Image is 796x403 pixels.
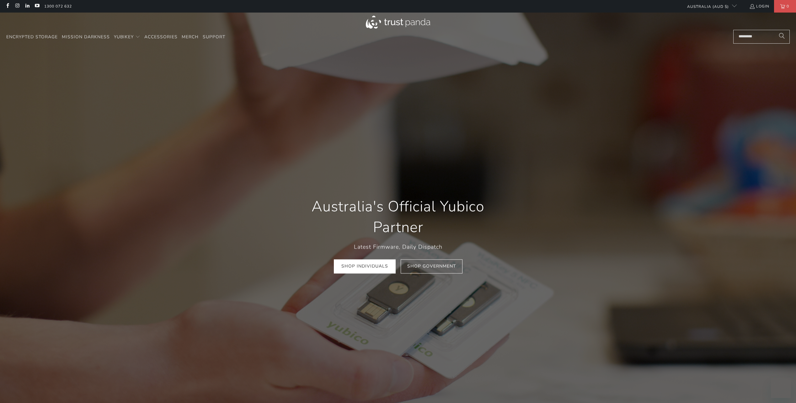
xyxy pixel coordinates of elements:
[6,30,225,45] nav: Translation missing: en.navigation.header.main_nav
[24,4,30,9] a: Trust Panda Australia on LinkedIn
[14,4,20,9] a: Trust Panda Australia on Instagram
[6,30,58,45] a: Encrypted Storage
[203,30,225,45] a: Support
[295,242,502,251] p: Latest Firmware, Daily Dispatch
[295,196,502,238] h1: Australia's Official Yubico Partner
[114,30,140,45] summary: YubiKey
[144,30,178,45] a: Accessories
[44,3,72,10] a: 1300 072 632
[182,34,199,40] span: Merch
[6,34,58,40] span: Encrypted Storage
[182,30,199,45] a: Merch
[401,259,462,273] a: Shop Government
[334,259,396,273] a: Shop Individuals
[34,4,40,9] a: Trust Panda Australia on YouTube
[774,30,790,44] button: Search
[62,30,110,45] a: Mission Darkness
[114,34,134,40] span: YubiKey
[144,34,178,40] span: Accessories
[5,4,10,9] a: Trust Panda Australia on Facebook
[771,378,791,398] iframe: Button to launch messaging window
[366,16,430,29] img: Trust Panda Australia
[749,3,769,10] a: Login
[203,34,225,40] span: Support
[733,30,790,44] input: Search...
[62,34,110,40] span: Mission Darkness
